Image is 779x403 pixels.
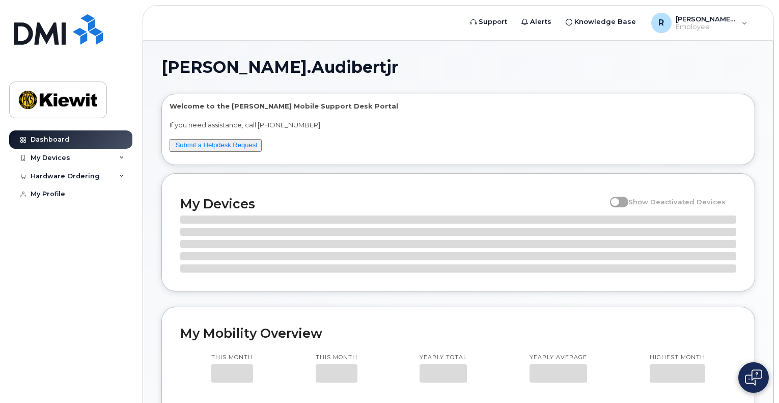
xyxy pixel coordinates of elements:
[420,354,467,362] p: Yearly total
[530,354,587,362] p: Yearly average
[170,139,262,152] button: Submit a Helpdesk Request
[316,354,357,362] p: This month
[610,192,618,200] input: Show Deactivated Devices
[170,120,747,130] p: If you need assistance, call [PHONE_NUMBER]
[628,198,726,206] span: Show Deactivated Devices
[176,141,258,149] a: Submit a Helpdesk Request
[745,369,762,386] img: Open chat
[211,354,253,362] p: This month
[161,60,398,75] span: [PERSON_NAME].Audibertjr
[180,326,736,341] h2: My Mobility Overview
[170,101,747,111] p: Welcome to the [PERSON_NAME] Mobile Support Desk Portal
[180,196,605,211] h2: My Devices
[650,354,705,362] p: Highest month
